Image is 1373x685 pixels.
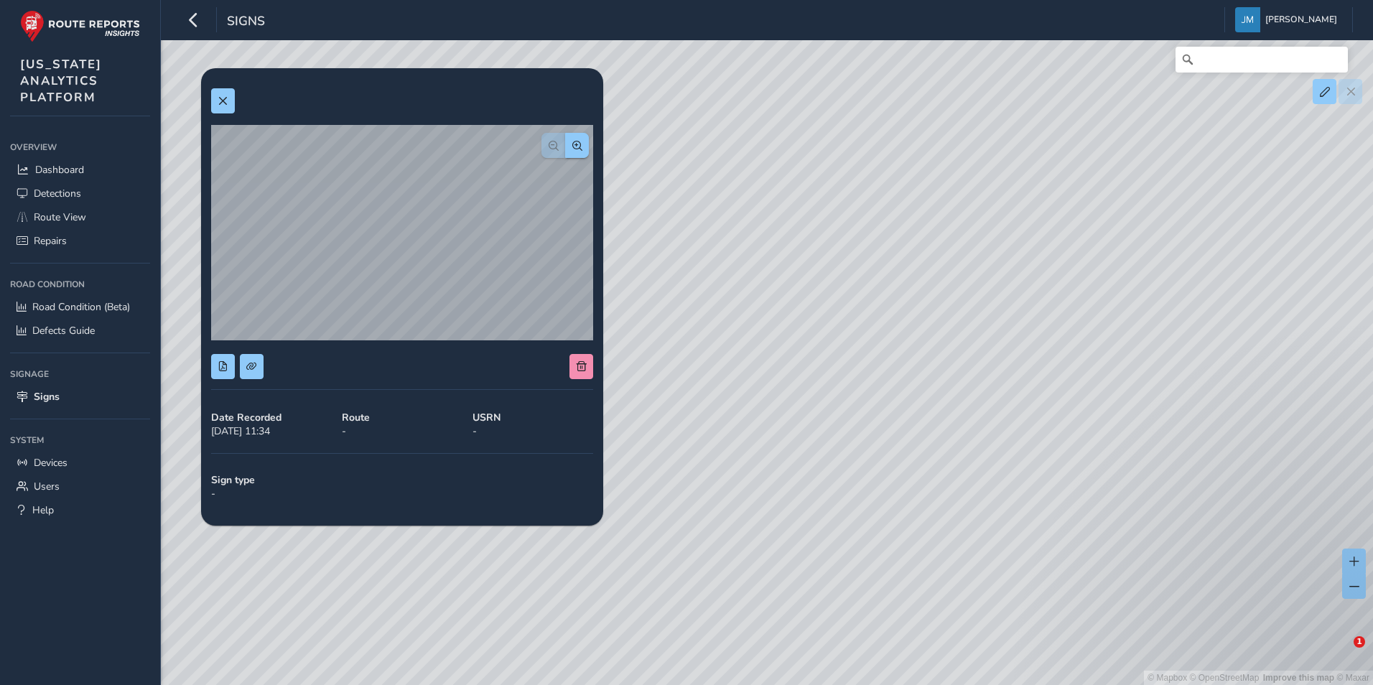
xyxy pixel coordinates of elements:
a: Signs [10,385,150,409]
span: Repairs [34,234,67,248]
span: Help [32,503,54,517]
span: Road Condition (Beta) [32,300,130,314]
a: Route View [10,205,150,229]
div: [DATE] 11:34 [206,406,337,443]
span: 1 [1354,636,1365,648]
div: Signage [10,363,150,385]
a: Users [10,475,150,498]
strong: Route [342,411,462,424]
a: Dashboard [10,158,150,182]
strong: Date Recorded [211,411,332,424]
a: Detections [10,182,150,205]
span: [PERSON_NAME] [1265,7,1337,32]
a: Help [10,498,150,522]
span: [US_STATE] ANALYTICS PLATFORM [20,56,102,106]
input: Search [1176,47,1348,73]
span: Dashboard [35,163,84,177]
span: Signs [34,390,60,404]
button: [PERSON_NAME] [1235,7,1342,32]
a: Repairs [10,229,150,253]
div: - [337,406,467,443]
img: rr logo [20,10,140,42]
span: Users [34,480,60,493]
div: System [10,429,150,451]
iframe: Intercom live chat [1324,636,1359,671]
a: Road Condition (Beta) [10,295,150,319]
span: Defects Guide [32,324,95,337]
span: Signs [227,12,265,32]
div: - [467,406,598,443]
span: Detections [34,187,81,200]
div: Overview [10,136,150,158]
strong: Sign type [211,473,593,487]
div: - [206,468,598,505]
img: diamond-layout [1235,7,1260,32]
a: Devices [10,451,150,475]
a: Defects Guide [10,319,150,342]
div: Road Condition [10,274,150,295]
span: Route View [34,210,86,224]
span: Devices [34,456,68,470]
strong: USRN [473,411,593,424]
